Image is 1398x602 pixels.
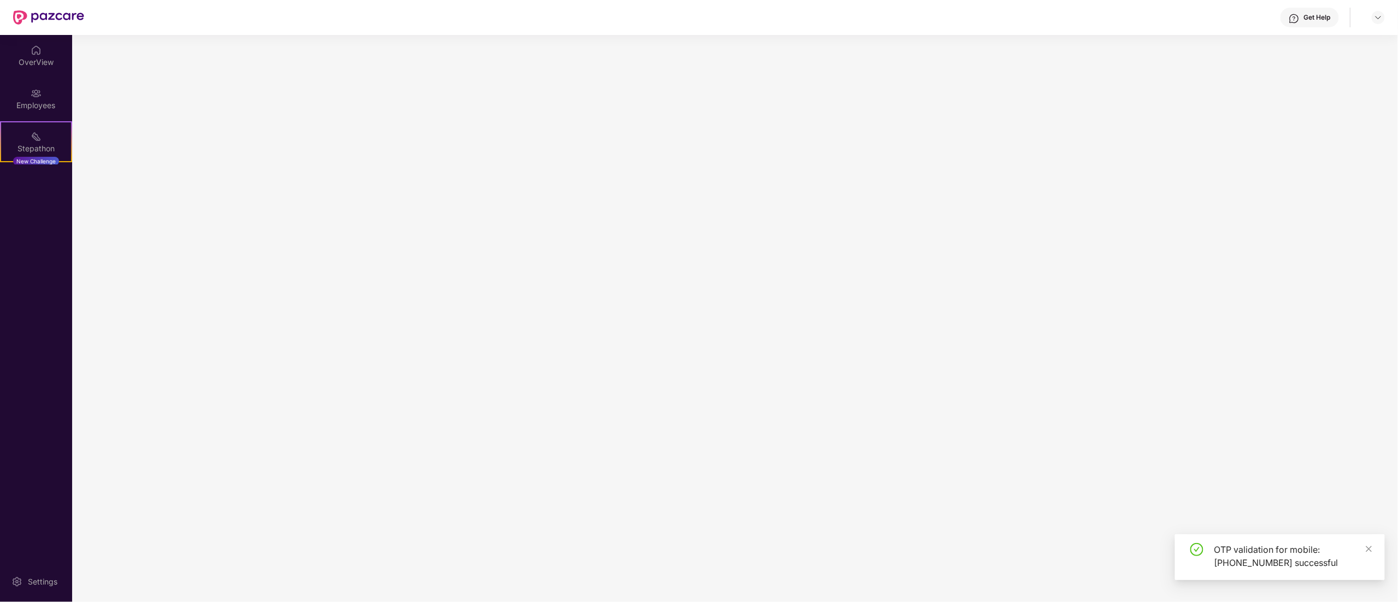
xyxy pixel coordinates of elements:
[31,131,42,142] img: svg+xml;base64,PHN2ZyB4bWxucz0iaHR0cDovL3d3dy53My5vcmcvMjAwMC9zdmciIHdpZHRoPSIyMSIgaGVpZ2h0PSIyMC...
[1190,543,1203,556] span: check-circle
[1289,13,1300,24] img: svg+xml;base64,PHN2ZyBpZD0iSGVscC0zMngzMiIgeG1sbnM9Imh0dHA6Ly93d3cudzMub3JnLzIwMDAvc3ZnIiB3aWR0aD...
[1304,13,1331,22] div: Get Help
[31,88,42,99] img: svg+xml;base64,PHN2ZyBpZD0iRW1wbG95ZWVzIiB4bWxucz0iaHR0cDovL3d3dy53My5vcmcvMjAwMC9zdmciIHdpZHRoPS...
[1,143,71,154] div: Stepathon
[1365,545,1373,553] span: close
[25,576,61,587] div: Settings
[13,10,84,25] img: New Pazcare Logo
[13,157,59,166] div: New Challenge
[11,576,22,587] img: svg+xml;base64,PHN2ZyBpZD0iU2V0dGluZy0yMHgyMCIgeG1sbnM9Imh0dHA6Ly93d3cudzMub3JnLzIwMDAvc3ZnIiB3aW...
[31,45,42,56] img: svg+xml;base64,PHN2ZyBpZD0iSG9tZSIgeG1sbnM9Imh0dHA6Ly93d3cudzMub3JnLzIwMDAvc3ZnIiB3aWR0aD0iMjAiIG...
[1374,13,1383,22] img: svg+xml;base64,PHN2ZyBpZD0iRHJvcGRvd24tMzJ4MzIiIHhtbG5zPSJodHRwOi8vd3d3LnczLm9yZy8yMDAwL3N2ZyIgd2...
[1214,543,1372,569] div: OTP validation for mobile: [PHONE_NUMBER] successful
